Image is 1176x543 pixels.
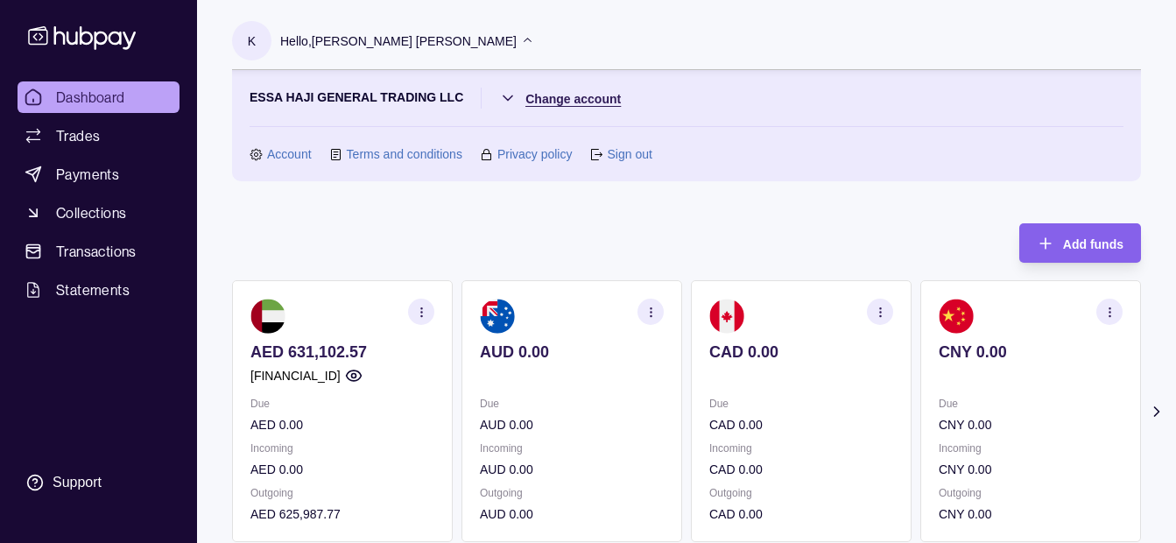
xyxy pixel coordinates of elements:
[18,464,180,501] a: Support
[480,299,515,334] img: au
[18,236,180,267] a: Transactions
[280,32,517,51] p: Hello, [PERSON_NAME] [PERSON_NAME]
[267,145,312,164] a: Account
[250,415,434,434] p: AED 0.00
[56,164,119,185] span: Payments
[499,88,621,109] button: Change account
[939,299,974,334] img: cn
[250,299,285,334] img: ae
[250,460,434,479] p: AED 0.00
[709,415,893,434] p: CAD 0.00
[248,32,256,51] p: K
[709,504,893,524] p: CAD 0.00
[939,504,1123,524] p: CNY 0.00
[939,483,1123,503] p: Outgoing
[480,439,664,458] p: Incoming
[347,145,462,164] a: Terms and conditions
[939,394,1123,413] p: Due
[56,125,100,146] span: Trades
[56,279,130,300] span: Statements
[480,483,664,503] p: Outgoing
[497,145,573,164] a: Privacy policy
[53,473,102,492] div: Support
[18,274,180,306] a: Statements
[1063,237,1123,251] span: Add funds
[250,88,463,109] p: ESSA HAJI GENERAL TRADING LLC
[18,197,180,229] a: Collections
[709,483,893,503] p: Outgoing
[250,342,434,362] p: AED 631,102.57
[709,299,744,334] img: ca
[18,81,180,113] a: Dashboard
[939,415,1123,434] p: CNY 0.00
[250,504,434,524] p: AED 625,987.77
[56,202,126,223] span: Collections
[939,439,1123,458] p: Incoming
[525,92,621,106] span: Change account
[709,439,893,458] p: Incoming
[250,439,434,458] p: Incoming
[709,394,893,413] p: Due
[250,483,434,503] p: Outgoing
[56,241,137,262] span: Transactions
[480,415,664,434] p: AUD 0.00
[1019,223,1141,263] button: Add funds
[18,120,180,152] a: Trades
[56,87,125,108] span: Dashboard
[709,460,893,479] p: CAD 0.00
[480,394,664,413] p: Due
[480,342,664,362] p: AUD 0.00
[480,504,664,524] p: AUD 0.00
[939,460,1123,479] p: CNY 0.00
[250,366,341,385] p: [FINANCIAL_ID]
[250,394,434,413] p: Due
[607,145,651,164] a: Sign out
[18,159,180,190] a: Payments
[709,342,893,362] p: CAD 0.00
[480,460,664,479] p: AUD 0.00
[939,342,1123,362] p: CNY 0.00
